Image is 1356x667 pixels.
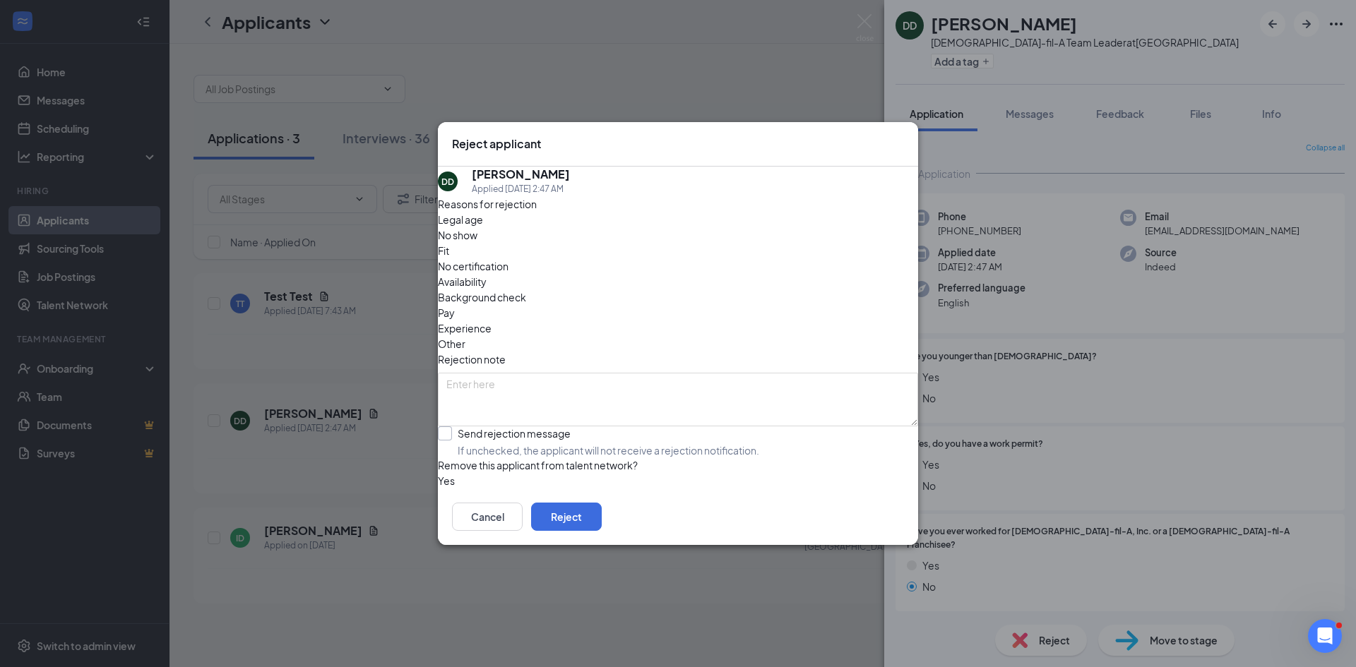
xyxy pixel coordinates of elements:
span: No certification [438,258,509,274]
h3: Reject applicant [452,136,541,152]
button: Reject [531,503,602,531]
span: Legal age [438,212,483,227]
span: Fit [438,243,449,258]
span: Rejection note [438,353,506,366]
button: Cancel [452,503,523,531]
span: Remove this applicant from talent network? [438,459,638,471]
span: Availability [438,274,487,289]
span: No show [438,227,477,243]
h5: [PERSON_NAME] [472,167,570,182]
span: Yes [438,473,455,488]
span: Experience [438,320,492,336]
span: Background check [438,289,526,305]
span: Pay [438,305,455,320]
iframe: Intercom live chat [1308,619,1342,653]
div: Applied [DATE] 2:47 AM [472,182,570,196]
div: DD [441,176,454,188]
span: Reasons for rejection [438,198,537,210]
span: Other [438,336,465,351]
